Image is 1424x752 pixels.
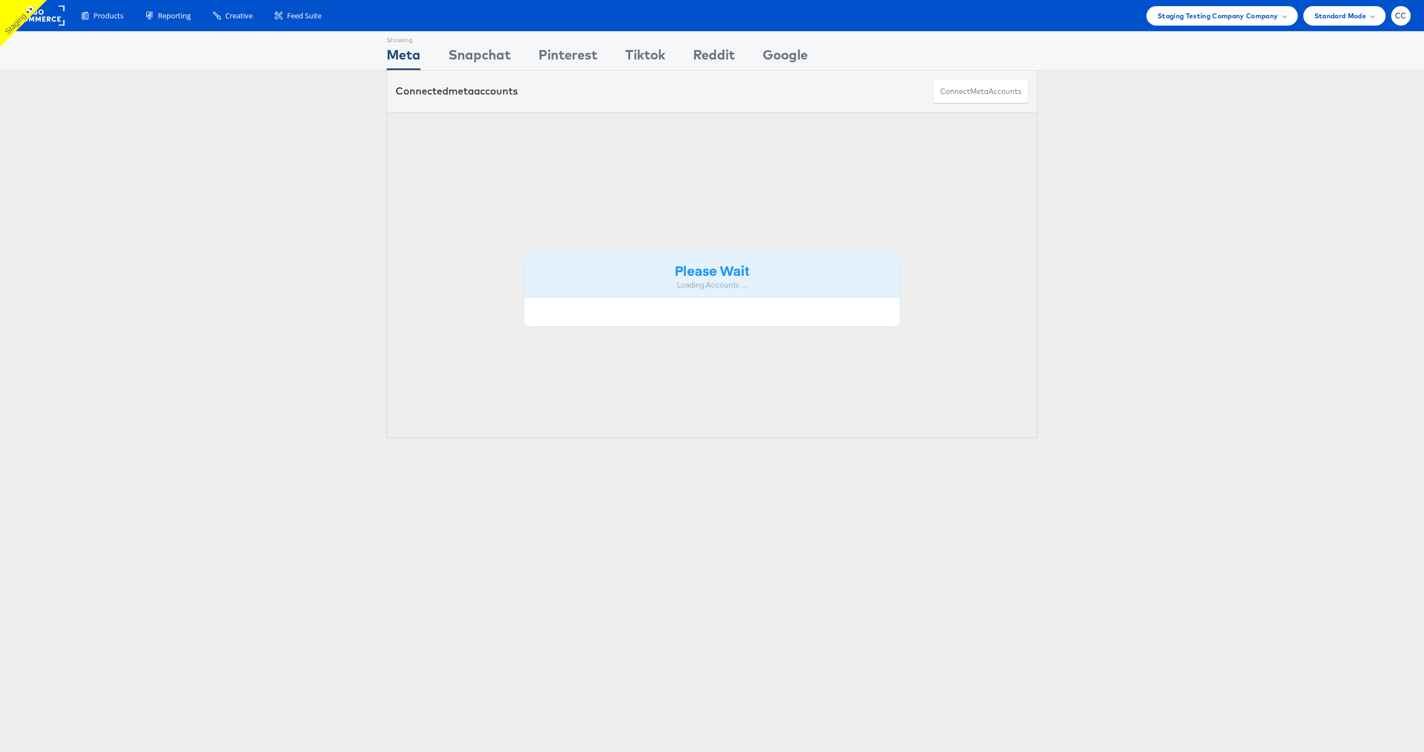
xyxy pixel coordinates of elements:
[287,11,322,21] span: Feed Suite
[1314,10,1366,22] span: Standard Mode
[933,79,1029,104] button: ConnectmetaAccounts
[675,261,749,279] strong: Please Wait
[970,86,988,97] span: meta
[625,45,665,70] div: Tiktok
[1395,12,1407,19] span: CC
[693,45,735,70] div: Reddit
[93,11,123,21] span: Products
[538,45,597,70] div: Pinterest
[387,32,421,45] div: Showing
[532,280,892,290] div: Loading Accounts ....
[1158,10,1278,22] span: Staging Testing Company Company
[395,84,518,98] div: Connected accounts
[225,11,253,21] span: Creative
[158,11,191,21] span: Reporting
[448,85,474,97] span: meta
[448,45,511,70] div: Snapchat
[763,45,808,70] div: Google
[387,45,421,70] div: Meta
